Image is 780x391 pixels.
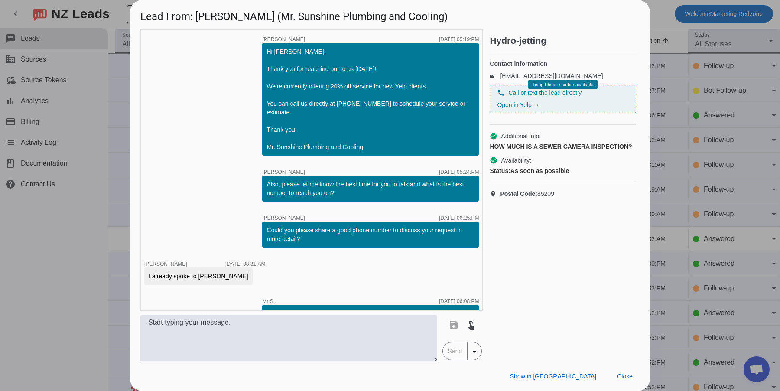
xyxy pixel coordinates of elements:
mat-icon: touch_app [466,319,476,330]
span: Temp Phone number available [533,82,593,87]
div: Also, please let me know the best time for you to talk and what is the best number to reach you on?​ [266,180,474,197]
div: Thank you for using our services [DATE]! And if you need any help with your plumbing in the futur... [266,309,474,326]
mat-icon: arrow_drop_down [469,346,480,357]
div: [DATE] 06:08:PM [439,299,479,304]
span: 85209 [500,189,554,198]
div: [DATE] 06:25:PM [439,215,479,221]
button: Show in [GEOGRAPHIC_DATA] [503,368,603,384]
a: [EMAIL_ADDRESS][DOMAIN_NAME] [500,72,603,79]
mat-icon: check_circle [490,132,497,140]
span: [PERSON_NAME] [262,37,305,42]
div: Hi [PERSON_NAME], Thank you for reaching out to us [DATE]! We're currently offering 20% off servi... [266,47,474,151]
strong: Postal Code: [500,190,537,197]
span: Availability: [501,156,531,165]
span: [PERSON_NAME] [144,261,187,267]
span: [PERSON_NAME] [262,169,305,175]
div: HOW MUCH IS A SEWER CAMERA INSPECTION? [490,142,636,151]
span: Call or text the lead directly [508,88,582,97]
button: Close [610,368,640,384]
a: Open in Yelp → [497,101,539,108]
mat-icon: email [490,74,500,78]
mat-icon: location_on [490,190,500,197]
mat-icon: phone [497,89,505,97]
span: Close [617,373,633,380]
div: [DATE] 05:24:PM [439,169,479,175]
div: Could you please share a good phone number to discuss your request in more detail?​ [266,226,474,243]
span: [PERSON_NAME] [262,215,305,221]
strong: Status: [490,167,510,174]
div: [DATE] 08:31:AM [225,261,265,267]
h4: Contact information [490,59,636,68]
span: Additional info: [501,132,541,140]
mat-icon: check_circle [490,156,497,164]
div: [DATE] 05:19:PM [439,37,479,42]
span: Show in [GEOGRAPHIC_DATA] [510,373,596,380]
div: I already spoke to [PERSON_NAME] [149,272,248,280]
div: As soon as possible [490,166,636,175]
h2: Hydro-jetting [490,36,640,45]
span: Mr S. [262,299,275,304]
